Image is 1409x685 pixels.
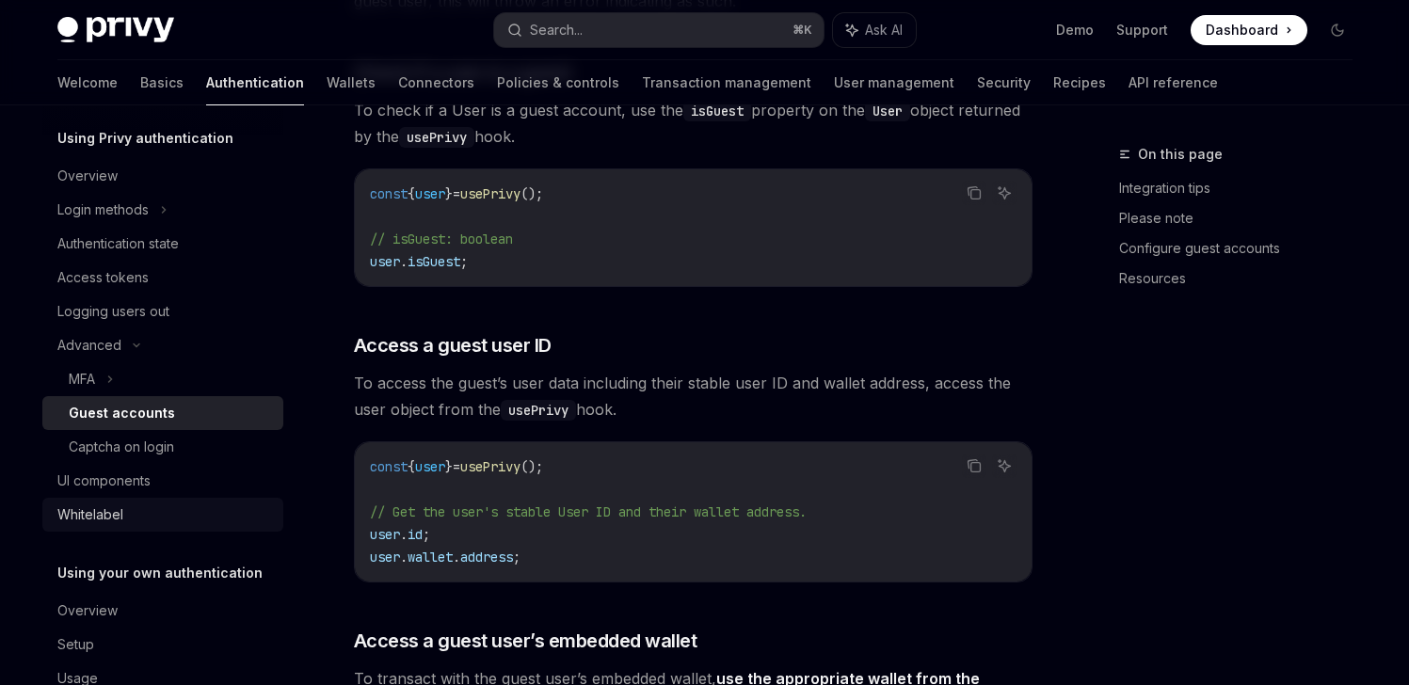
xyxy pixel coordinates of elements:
[57,127,233,150] h5: Using Privy authentication
[370,231,513,247] span: // isGuest: boolean
[513,549,520,566] span: ;
[370,458,408,475] span: const
[57,60,118,105] a: Welcome
[1129,60,1218,105] a: API reference
[992,181,1017,205] button: Ask AI
[833,13,916,47] button: Ask AI
[42,396,283,430] a: Guest accounts
[42,295,283,328] a: Logging users out
[408,526,423,543] span: id
[460,253,468,270] span: ;
[1119,203,1368,233] a: Please note
[354,97,1033,150] span: To check if a User is a guest account, use the property on the object returned by the hook.
[57,266,149,289] div: Access tokens
[206,60,304,105] a: Authentication
[354,628,697,654] span: Access a guest user’s embedded wallet
[57,199,149,221] div: Login methods
[57,633,94,656] div: Setup
[370,185,408,202] span: const
[399,127,474,148] code: usePrivy
[453,458,460,475] span: =
[460,185,520,202] span: usePrivy
[42,464,283,498] a: UI components
[69,436,174,458] div: Captcha on login
[57,599,118,622] div: Overview
[408,185,415,202] span: {
[408,549,453,566] span: wallet
[1322,15,1353,45] button: Toggle dark mode
[1206,21,1278,40] span: Dashboard
[460,549,513,566] span: address
[42,261,283,295] a: Access tokens
[1119,233,1368,263] a: Configure guest accounts
[415,458,445,475] span: user
[57,334,121,357] div: Advanced
[494,13,824,47] button: Search...⌘K
[460,458,520,475] span: usePrivy
[370,253,400,270] span: user
[423,526,430,543] span: ;
[400,526,408,543] span: .
[42,159,283,193] a: Overview
[1116,21,1168,40] a: Support
[1053,60,1106,105] a: Recipes
[445,458,453,475] span: }
[501,400,576,421] code: usePrivy
[865,101,910,121] code: User
[1191,15,1307,45] a: Dashboard
[1119,173,1368,203] a: Integration tips
[400,253,408,270] span: .
[408,253,460,270] span: isGuest
[642,60,811,105] a: Transaction management
[57,300,169,323] div: Logging users out
[354,332,552,358] span: Access a guest user ID
[42,430,283,464] a: Captcha on login
[992,454,1017,478] button: Ask AI
[1138,143,1223,166] span: On this page
[962,181,986,205] button: Copy the contents from the code block
[42,498,283,532] a: Whitelabel
[683,101,751,121] code: isGuest
[42,628,283,661] a: Setup
[140,60,184,105] a: Basics
[370,526,400,543] span: user
[453,549,460,566] span: .
[370,549,400,566] span: user
[327,60,376,105] a: Wallets
[42,227,283,261] a: Authentication state
[57,562,263,584] h5: Using your own authentication
[57,503,123,526] div: Whitelabel
[57,165,118,187] div: Overview
[1056,21,1094,40] a: Demo
[530,19,583,41] div: Search...
[370,503,807,520] span: // Get the user's stable User ID and their wallet address.
[834,60,954,105] a: User management
[977,60,1031,105] a: Security
[415,185,445,202] span: user
[520,185,543,202] span: ();
[865,21,903,40] span: Ask AI
[398,60,474,105] a: Connectors
[354,370,1033,422] span: To access the guest’s user data including their stable user ID and wallet address, access the use...
[793,23,812,38] span: ⌘ K
[400,549,408,566] span: .
[962,454,986,478] button: Copy the contents from the code block
[57,17,174,43] img: dark logo
[520,458,543,475] span: ();
[445,185,453,202] span: }
[69,368,95,390] div: MFA
[497,60,619,105] a: Policies & controls
[453,185,460,202] span: =
[57,470,151,492] div: UI components
[408,458,415,475] span: {
[42,594,283,628] a: Overview
[1119,263,1368,294] a: Resources
[69,402,175,424] div: Guest accounts
[57,232,179,255] div: Authentication state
